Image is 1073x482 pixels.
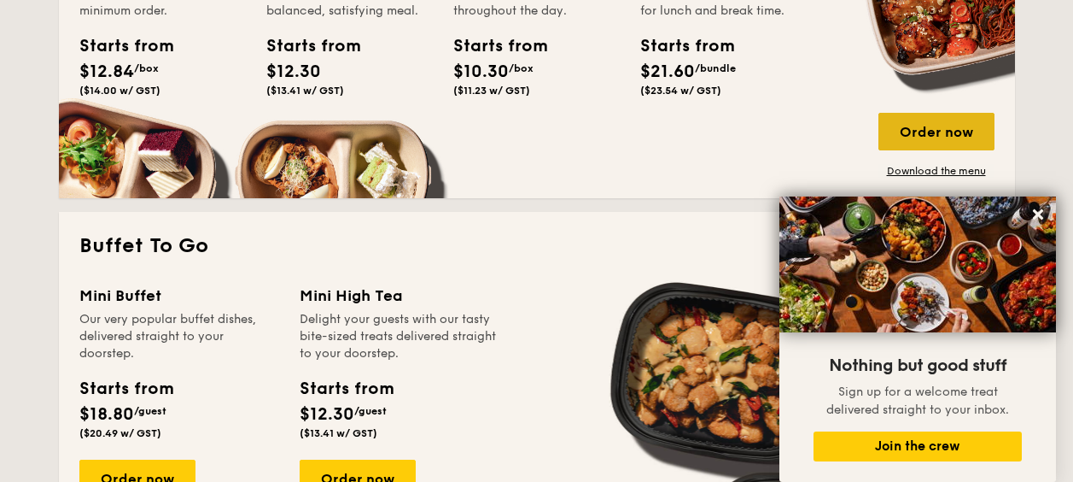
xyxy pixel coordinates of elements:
span: /guest [134,405,166,417]
span: /box [134,62,159,74]
span: $18.80 [79,404,134,425]
span: ($13.41 w/ GST) [266,85,344,97]
span: ($14.00 w/ GST) [79,85,160,97]
a: Download the menu [878,164,994,178]
span: Nothing but good stuff [829,356,1006,376]
span: /guest [354,405,387,417]
h2: Buffet To Go [79,232,994,260]
span: $21.60 [640,62,695,82]
span: $12.30 [300,404,354,425]
div: Mini Buffet [79,284,279,308]
button: Close [1024,201,1052,228]
span: /bundle [695,62,736,74]
div: Order now [878,113,994,150]
button: Join the crew [813,432,1022,461]
span: ($11.23 w/ GST) [453,85,530,97]
div: Starts from [453,33,530,59]
div: Starts from [266,33,343,59]
span: ($13.41 w/ GST) [300,427,377,439]
div: Starts from [300,376,393,402]
span: $12.30 [266,62,321,82]
div: Starts from [640,33,717,59]
div: Delight your guests with our tasty bite-sized treats delivered straight to your doorstep. [300,311,499,362]
div: Our very popular buffet dishes, delivered straight to your doorstep. [79,311,279,362]
span: /box [509,62,534,74]
img: DSC07876-Edit02-Large.jpeg [779,197,1056,332]
span: $12.84 [79,62,134,82]
div: Mini High Tea [300,284,499,308]
span: ($20.49 w/ GST) [79,427,161,439]
div: Starts from [79,376,172,402]
span: $10.30 [453,62,509,82]
span: ($23.54 w/ GST) [640,85,721,97]
span: Sign up for a welcome treat delivered straight to your inbox. [826,385,1009,417]
div: Starts from [79,33,156,59]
